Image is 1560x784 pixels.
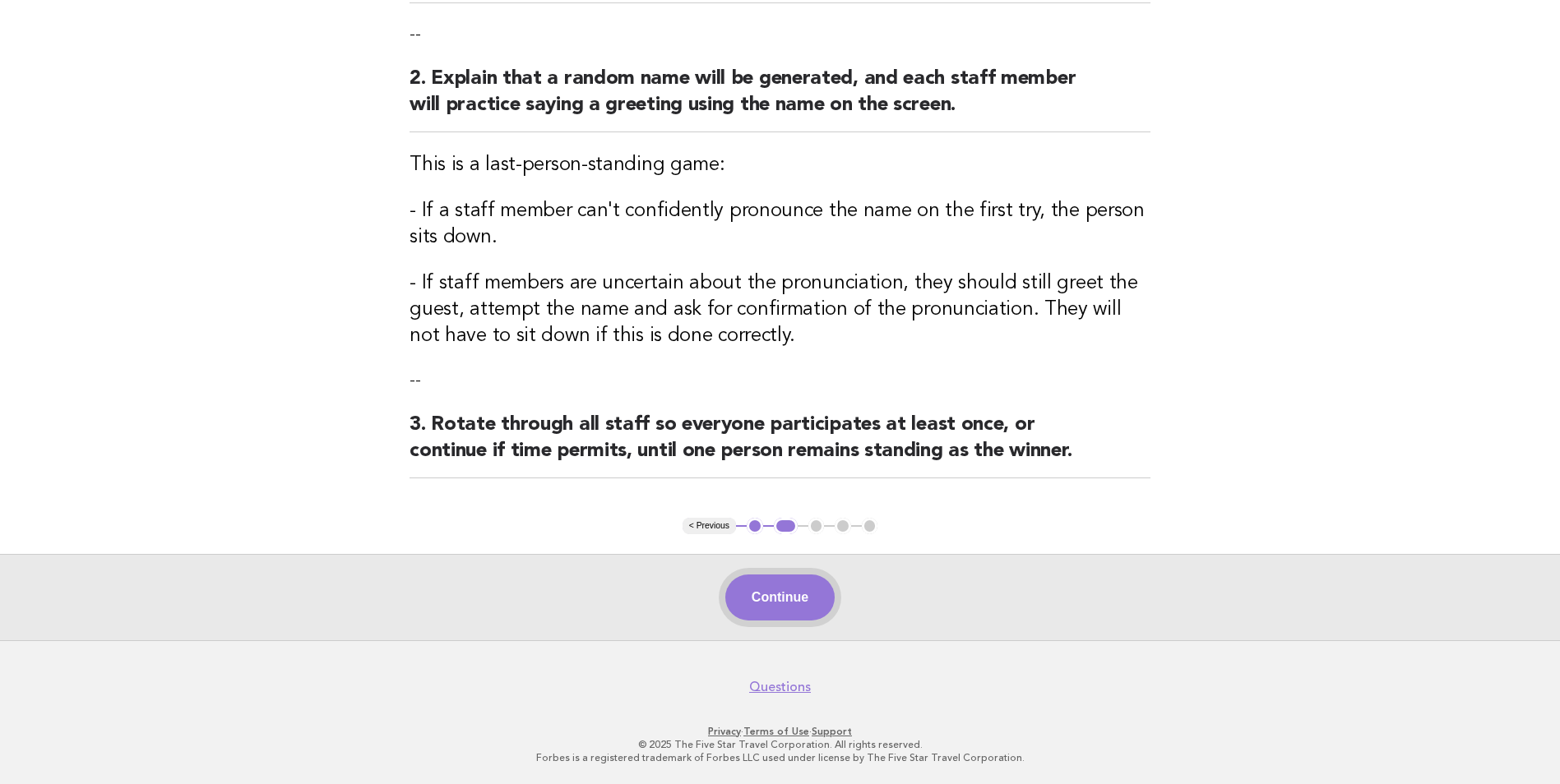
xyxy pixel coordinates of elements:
h2: 3. Rotate through all staff so everyone participates at least once, or continue if time permits, ... [410,412,1150,478]
h3: - If staff members are uncertain about the pronunciation, they should still greet the guest, atte... [410,270,1150,349]
button: 1 [747,518,763,534]
a: Support [812,726,852,737]
a: Terms of Use [743,726,809,737]
p: Forbes is a registered trademark of Forbes LLC used under license by The Five Star Travel Corpora... [277,751,1284,764]
h3: - If a staff member can't confidently pronounce the name on the first try, the person sits down. [410,198,1150,251]
h2: 2. Explain that a random name will be generated, and each staff member will practice saying a gre... [410,66,1150,132]
button: Continue [725,574,835,620]
p: -- [410,369,1150,392]
h3: This is a last-person-standing game: [410,152,1150,178]
p: · · [277,725,1284,738]
p: © 2025 The Five Star Travel Corporation. All rights reserved. [277,738,1284,751]
a: Privacy [708,726,741,737]
p: -- [410,23,1150,46]
a: Questions [749,679,811,695]
button: 2 [774,518,798,534]
button: < Previous [683,518,736,534]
